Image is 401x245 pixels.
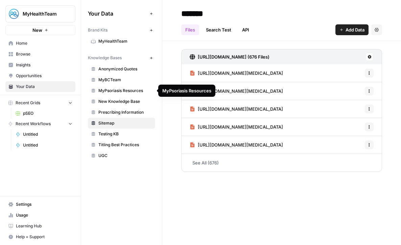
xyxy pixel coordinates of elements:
a: Opportunities [5,70,75,81]
a: Files [181,24,199,35]
span: New [32,27,42,34]
a: Browse [5,49,75,60]
span: UGC [98,153,152,159]
span: [URL][DOMAIN_NAME][MEDICAL_DATA] [198,141,283,148]
span: [URL][DOMAIN_NAME][MEDICAL_DATA] [198,106,283,112]
a: [URL][DOMAIN_NAME][MEDICAL_DATA] [190,100,283,118]
a: [URL][DOMAIN_NAME][MEDICAL_DATA] [190,118,283,136]
a: Titling Best Practices [88,139,155,150]
a: New Knowledge Base [88,96,155,107]
a: MyPsoriasis Resources [88,85,155,96]
button: Help + Support [5,231,75,242]
span: Recent Workflows [16,121,51,127]
h3: [URL][DOMAIN_NAME] (676 Files) [198,53,269,60]
span: Recent Grids [16,100,40,106]
a: Anonymized Quotes [88,64,155,74]
a: Prescribing Information [88,107,155,118]
span: Help + Support [16,234,72,240]
span: New Knowledge Base [98,98,152,105]
a: Your Data [5,81,75,92]
a: Untitled [13,140,75,151]
span: Browse [16,51,72,57]
a: Insights [5,60,75,70]
a: Untitled [13,129,75,140]
span: Testing KB [98,131,152,137]
button: Recent Grids [5,98,75,108]
img: MyHealthTeam Logo [8,8,20,20]
a: [URL][DOMAIN_NAME] (676 Files) [190,49,269,64]
a: Settings [5,199,75,210]
span: Anonymized Quotes [98,66,152,72]
span: Settings [16,201,72,207]
a: UGC [88,150,155,161]
a: Usage [5,210,75,221]
a: [URL][DOMAIN_NAME][MEDICAL_DATA] [190,64,283,82]
span: [URL][DOMAIN_NAME][MEDICAL_DATA] [198,88,283,94]
span: [URL][DOMAIN_NAME][MEDICAL_DATA] [198,124,283,130]
button: Recent Workflows [5,119,75,129]
span: Your Data [16,84,72,90]
a: Learning Hub [5,221,75,231]
span: Brand Kits [88,27,108,33]
a: MyHealthTeam [88,36,155,47]
a: Search Test [202,24,235,35]
span: Untitled [23,131,72,137]
button: New [5,25,75,35]
a: API [238,24,253,35]
span: MyPsoriasis Resources [98,88,152,94]
button: Add Data [335,24,369,35]
span: Learning Hub [16,223,72,229]
span: Your Data [88,9,147,18]
span: [URL][DOMAIN_NAME][MEDICAL_DATA] [198,70,283,76]
span: pSEO [23,110,72,116]
button: Workspace: MyHealthTeam [5,5,75,22]
span: Knowledge Bases [88,55,122,61]
a: pSEO [13,108,75,119]
a: [URL][DOMAIN_NAME][MEDICAL_DATA] [190,82,283,100]
span: Add Data [346,26,364,33]
span: Opportunities [16,73,72,79]
span: MyHealthTeam [23,10,64,17]
span: Home [16,40,72,46]
a: [URL][DOMAIN_NAME][MEDICAL_DATA] [190,136,283,154]
span: Usage [16,212,72,218]
span: Untitled [23,142,72,148]
span: MyHealthTeam [98,38,152,44]
a: MyBCTeam [88,74,155,85]
span: Sitemap [98,120,152,126]
a: Home [5,38,75,49]
a: Sitemap [88,118,155,129]
span: Insights [16,62,72,68]
span: MyBCTeam [98,77,152,83]
a: Testing KB [88,129,155,139]
a: See All (676) [181,154,382,172]
span: Prescribing Information [98,109,152,115]
span: Titling Best Practices [98,142,152,148]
